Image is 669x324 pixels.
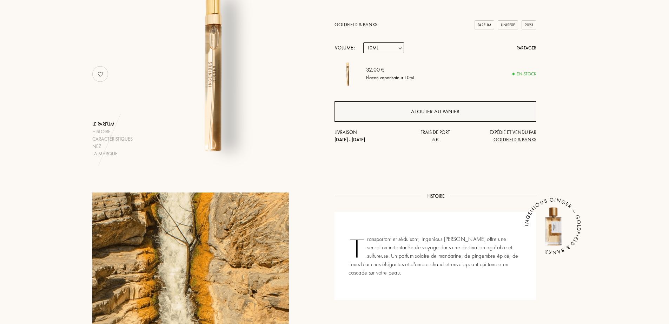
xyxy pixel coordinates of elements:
[92,128,133,135] div: Histoire
[522,20,536,30] div: 2023
[92,150,133,157] div: La marque
[432,136,439,143] span: 5 €
[532,205,574,247] img: Ingenious Ginger
[366,66,415,74] div: 32,00 €
[517,45,536,52] div: Partager
[92,143,133,150] div: Nez
[475,20,494,30] div: Parfum
[494,136,536,143] span: Goldfield & Banks
[334,129,402,143] div: Livraison
[411,108,459,116] div: Ajouter au panier
[334,42,359,53] div: Volume :
[92,121,133,128] div: Le parfum
[366,74,415,81] div: Flacon vaporisateur 10mL
[469,129,536,143] div: Expédié et vendu par
[334,21,377,28] a: Goldfield & Banks
[498,20,518,30] div: Unisexe
[334,212,536,300] div: Transportant et séduisant, Ingenious [PERSON_NAME] offre une sensation instantanée de voyage dans...
[402,129,469,143] div: Frais de port
[334,136,365,143] span: [DATE] - [DATE]
[512,70,536,77] div: En stock
[92,135,133,143] div: Caractéristiques
[334,60,361,87] img: Ingenious Ginger Goldfield & Banks
[93,67,107,81] img: no_like_p.png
